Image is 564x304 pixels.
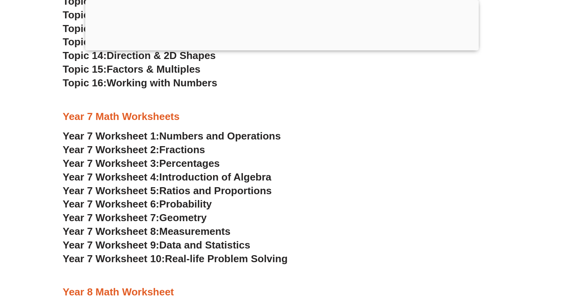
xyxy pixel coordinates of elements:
[63,77,217,89] a: Topic 16:Working with Numbers
[63,198,159,210] span: Year 7 Worksheet 6:
[63,9,192,21] a: Topic 11:Line of Symmetry
[107,63,201,75] span: Factors & Multiples
[63,185,159,197] span: Year 7 Worksheet 5:
[63,50,107,61] span: Topic 14:
[107,50,216,61] span: Direction & 2D Shapes
[63,50,216,61] a: Topic 14:Direction & 2D Shapes
[63,225,159,237] span: Year 7 Worksheet 8:
[63,253,165,265] span: Year 7 Worksheet 10:
[63,253,287,265] a: Year 7 Worksheet 10:Real-life Problem Solving
[63,225,230,237] a: Year 7 Worksheet 8:Measurements
[159,130,281,142] span: Numbers and Operations
[159,171,271,183] span: Introduction of Algebra
[63,9,107,21] span: Topic 11:
[63,171,271,183] a: Year 7 Worksheet 4:Introduction of Algebra
[159,212,207,224] span: Geometry
[63,36,159,48] a: Topic 13:3D Shapes
[63,286,501,299] h3: Year 8 Math Worksheet
[159,198,212,210] span: Probability
[159,225,231,237] span: Measurements
[63,77,107,89] span: Topic 16:
[63,130,281,142] a: Year 7 Worksheet 1:Numbers and Operations
[63,23,107,34] span: Topic 12:
[159,144,205,156] span: Fractions
[63,212,159,224] span: Year 7 Worksheet 7:
[63,157,220,169] a: Year 7 Worksheet 3:Percentages
[63,171,159,183] span: Year 7 Worksheet 4:
[63,130,159,142] span: Year 7 Worksheet 1:
[165,253,287,265] span: Real-life Problem Solving
[63,23,199,34] a: Topic 12:Perimeter and Area
[107,77,217,89] span: Working with Numbers
[63,239,159,251] span: Year 7 Worksheet 9:
[63,157,159,169] span: Year 7 Worksheet 3:
[159,157,220,169] span: Percentages
[63,63,107,75] span: Topic 15:
[159,239,251,251] span: Data and Statistics
[63,144,159,156] span: Year 7 Worksheet 2:
[430,216,564,304] iframe: Chat Widget
[63,212,207,224] a: Year 7 Worksheet 7:Geometry
[159,185,272,197] span: Ratios and Proportions
[63,144,205,156] a: Year 7 Worksheet 2:Fractions
[63,198,212,210] a: Year 7 Worksheet 6:Probability
[63,110,501,123] h3: Year 7 Math Worksheets
[63,239,250,251] a: Year 7 Worksheet 9:Data and Statistics
[63,63,201,75] a: Topic 15:Factors & Multiples
[63,36,107,48] span: Topic 13:
[63,185,272,197] a: Year 7 Worksheet 5:Ratios and Proportions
